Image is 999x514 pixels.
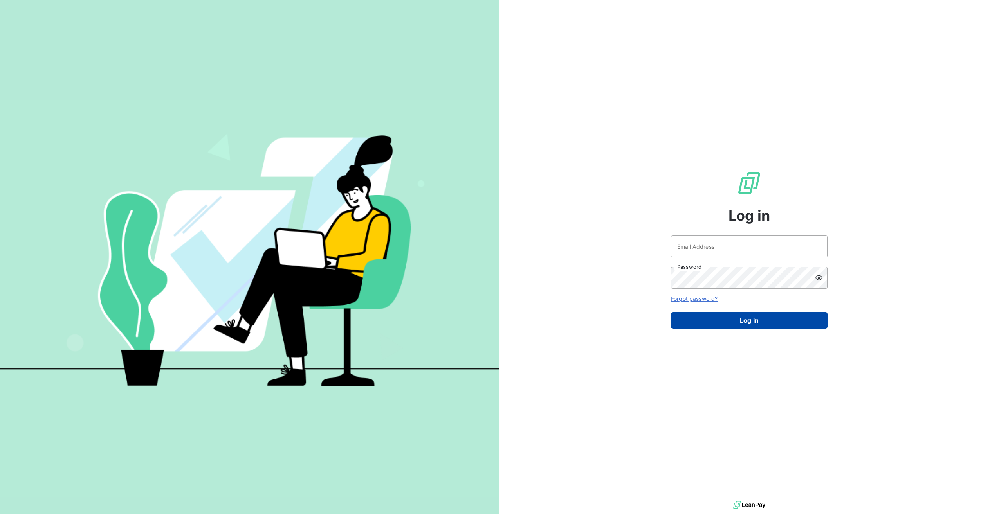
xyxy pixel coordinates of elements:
[671,235,828,257] input: placeholder
[733,499,765,511] img: logo
[671,312,828,329] button: Log in
[729,205,770,226] span: Log in
[671,295,718,302] a: Forgot password?
[737,171,762,196] img: LeanPay Logo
